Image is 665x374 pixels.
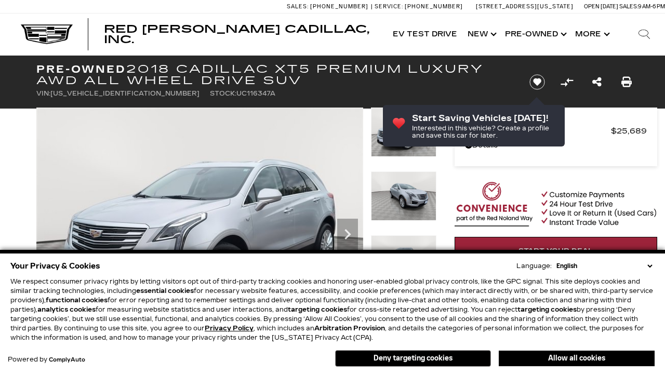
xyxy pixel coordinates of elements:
strong: Pre-Owned [36,63,126,75]
p: We respect consumer privacy rights by letting visitors opt out of third-party tracking cookies an... [10,277,655,342]
span: Service: [375,3,403,10]
span: Your Privacy & Cookies [10,259,100,273]
a: Print this Pre-Owned 2018 Cadillac XT5 Premium Luxury AWD All Wheel Drive SUV [621,75,632,89]
button: More [570,14,613,55]
span: UC116347A [236,90,275,97]
select: Language Select [554,261,655,271]
span: [PHONE_NUMBER] [405,3,463,10]
a: ComplyAuto [49,357,85,363]
div: Powered by [8,356,85,363]
span: Sales: [619,3,638,10]
a: Details [465,138,647,153]
strong: Arbitration Provision [314,325,385,332]
span: Start Your Deal [518,247,593,255]
a: Start Your Deal [455,237,657,265]
a: Red [PERSON_NAME] Cadillac, Inc. [104,24,377,45]
a: Red [PERSON_NAME] $25,689 [465,124,647,138]
span: Stock: [210,90,236,97]
span: [PHONE_NUMBER] [310,3,368,10]
span: Sales: [287,3,309,10]
a: Service: [PHONE_NUMBER] [371,4,465,9]
img: Used 2018 Radiant Silver Metallic Cadillac Premium Luxury AWD image 1 [36,108,363,353]
img: Used 2018 Radiant Silver Metallic Cadillac Premium Luxury AWD image 3 [371,235,436,285]
span: Open [DATE] [584,3,618,10]
span: 9 AM-6 PM [638,3,665,10]
a: [STREET_ADDRESS][US_STATE] [476,3,574,10]
a: Sales: [PHONE_NUMBER] [287,4,371,9]
span: VIN: [36,90,50,97]
button: Allow all cookies [499,351,655,366]
a: EV Test Drive [388,14,462,55]
strong: functional cookies [46,297,108,304]
a: New [462,14,500,55]
strong: essential cookies [136,287,194,295]
span: Red [PERSON_NAME] [465,124,611,138]
h1: 2018 Cadillac XT5 Premium Luxury AWD All Wheel Drive SUV [36,63,512,86]
span: $25,689 [611,124,647,138]
span: [US_VEHICLE_IDENTIFICATION_NUMBER] [50,90,199,97]
div: Next [337,219,358,250]
strong: targeting cookies [517,306,577,313]
img: Used 2018 Radiant Silver Metallic Cadillac Premium Luxury AWD image 2 [371,171,436,221]
a: Privacy Policy [205,325,254,332]
a: Pre-Owned [500,14,570,55]
img: Cadillac Dark Logo with Cadillac White Text [21,24,73,44]
a: Share this Pre-Owned 2018 Cadillac XT5 Premium Luxury AWD All Wheel Drive SUV [592,75,602,89]
strong: targeting cookies [288,306,347,313]
span: Red [PERSON_NAME] Cadillac, Inc. [104,23,369,46]
button: Deny targeting cookies [335,350,491,367]
button: Save vehicle [526,74,549,90]
div: Language: [516,263,552,269]
img: Used 2018 Radiant Silver Metallic Cadillac Premium Luxury AWD image 1 [371,108,436,157]
strong: analytics cookies [37,306,96,313]
button: Compare vehicle [559,74,575,90]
